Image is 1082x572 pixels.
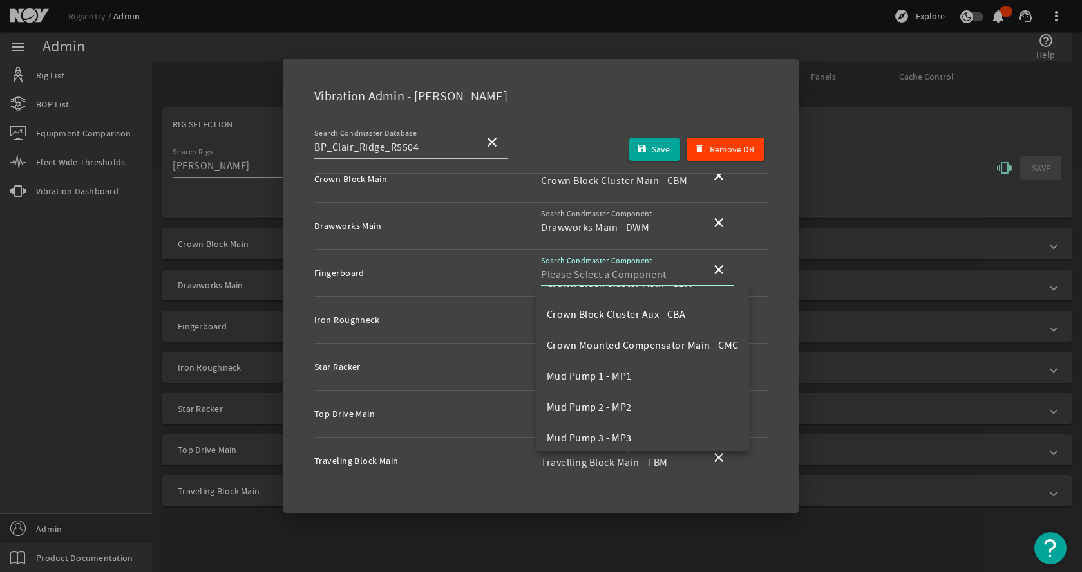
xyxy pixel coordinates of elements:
td: Iron Roughneck [314,297,541,344]
mat-icon: close [484,134,500,150]
td: Fingerboard [314,250,541,297]
input: Please Select a Component [541,455,701,470]
div: Vibration Admin - [PERSON_NAME] [299,75,783,113]
mat-label: Search Condmaster Database [314,129,417,138]
td: Star Racker [314,344,541,391]
input: Please Select a Component [541,220,701,235]
input: Please Select a Component [541,173,701,189]
mat-label: Search Condmaster Component [541,256,652,266]
input: Please Select a Database [314,140,474,155]
span: Crown Block Cluster Aux - CBA [547,308,686,321]
span: Save [652,142,670,157]
mat-icon: close [711,450,726,465]
button: Open Resource Center [1034,532,1067,564]
input: Please Select a Component [541,267,701,282]
mat-icon: close [711,262,726,277]
span: Mud Pump 1 - MP1 [547,370,632,383]
button: Remove DB [687,138,764,161]
span: Crown Mounted Compensator Main - CMC [547,339,739,352]
td: Crown Block Main [314,156,541,203]
span: Mud Pump 2 - MP2 [547,401,632,414]
mat-icon: close [711,215,726,230]
mat-label: Search Condmaster Component [541,209,652,219]
span: Mud Pump 3 - MP3 [547,432,632,445]
button: Save [629,138,681,161]
td: Top Drive Main [314,391,541,438]
td: Traveling Block Main [314,438,541,484]
mat-icon: close [711,168,726,183]
span: Remove DB [710,142,754,157]
td: Drawworks Main [314,203,541,250]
